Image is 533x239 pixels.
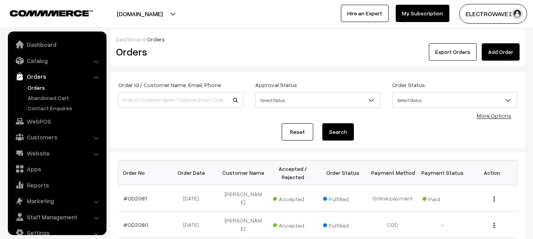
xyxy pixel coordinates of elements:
[482,43,520,61] a: Add Order
[116,35,520,43] div: /
[10,178,104,192] a: Reports
[119,161,168,185] th: Order No
[323,219,363,230] span: Fulfilled
[218,161,268,185] th: Customer Name
[368,161,417,185] th: Payment Method
[256,93,380,107] span: Select Status
[118,92,243,108] input: Order Id / Customer Name / Customer Email / Customer Phone
[10,162,104,176] a: Apps
[10,210,104,224] a: Staff Management
[423,193,462,203] span: Paid
[494,196,495,202] img: Menu
[396,5,449,22] a: My Subscription
[10,69,104,83] a: Orders
[168,185,218,211] td: [DATE]
[467,161,517,185] th: Action
[255,81,297,89] label: Approval Status
[116,46,243,58] h2: Orders
[268,161,318,185] th: Accepted / Rejected
[392,92,517,108] span: Select Status
[429,43,477,61] button: Export Orders
[393,93,517,107] span: Select Status
[10,194,104,208] a: Marketing
[318,161,368,185] th: Order Status
[116,36,145,43] a: Dashboard
[273,193,312,203] span: Accepted
[123,195,147,202] a: #OD2081
[10,10,93,16] img: COMMMERCE
[322,123,354,141] button: Search
[417,211,467,238] td: -
[417,161,467,185] th: Payment Status
[392,81,425,89] label: Order Status
[511,8,523,20] img: user
[218,185,268,211] td: [PERSON_NAME]
[255,92,380,108] span: Select Status
[459,4,527,24] button: ELECTROWAVE DE…
[368,211,417,238] td: COD
[26,104,104,112] a: Contact Enquires
[10,130,104,144] a: Customers
[10,37,104,52] a: Dashboard
[123,221,148,228] a: #OD2080
[494,223,495,228] img: Menu
[89,4,190,24] button: [DOMAIN_NAME]
[10,146,104,160] a: Website
[168,211,218,238] td: [DATE]
[218,211,268,238] td: [PERSON_NAME]
[10,54,104,68] a: Catalog
[26,83,104,92] a: Orders
[26,94,104,102] a: Abandoned Cart
[477,112,511,119] a: More Options
[282,123,313,141] a: Reset
[118,81,221,89] label: Order Id / Customer Name, Email, Phone
[10,8,79,17] a: COMMMERCE
[368,185,417,211] td: Online payment
[168,161,218,185] th: Order Date
[10,114,104,128] a: WebPOS
[273,219,312,230] span: Accepted
[341,5,389,22] a: Hire an Expert
[323,193,363,203] span: Fulfilled
[147,36,165,43] span: Orders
